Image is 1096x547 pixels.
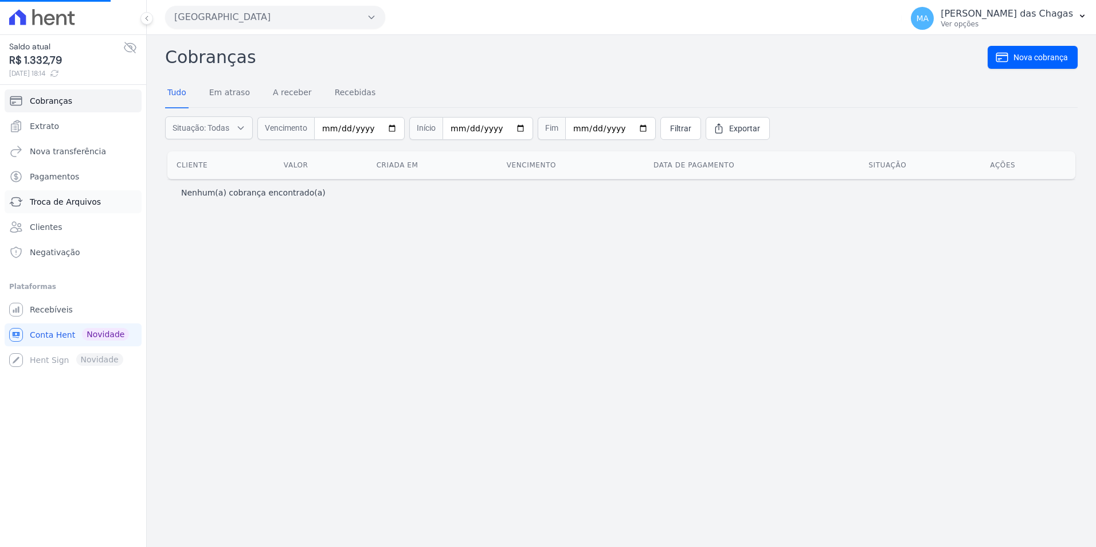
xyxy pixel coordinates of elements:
span: [DATE] 18:14 [9,68,123,79]
p: Ver opções [941,19,1073,29]
a: Clientes [5,216,142,239]
th: Criada em [367,151,498,179]
button: [GEOGRAPHIC_DATA] [165,6,385,29]
span: Fim [538,117,565,140]
span: Clientes [30,221,62,233]
span: Recebíveis [30,304,73,315]
span: Nova transferência [30,146,106,157]
span: Negativação [30,247,80,258]
a: Tudo [165,79,189,108]
span: MA [916,14,929,22]
span: Extrato [30,120,59,132]
th: Ações [981,151,1075,179]
a: Filtrar [660,117,701,140]
a: Negativação [5,241,142,264]
a: Nova cobrança [988,46,1078,69]
a: Recebidas [332,79,378,108]
span: Nova cobrança [1013,52,1068,63]
p: [PERSON_NAME] das Chagas [941,8,1073,19]
span: Início [409,117,443,140]
div: Plataformas [9,280,137,294]
a: Nova transferência [5,140,142,163]
a: Conta Hent Novidade [5,323,142,346]
h2: Cobranças [165,44,988,70]
a: Extrato [5,115,142,138]
th: Situação [859,151,981,179]
span: Pagamentos [30,171,79,182]
button: MA [PERSON_NAME] das Chagas Ver opções [902,2,1096,34]
a: Recebíveis [5,298,142,321]
button: Situação: Todas [165,116,253,139]
th: Cliente [167,151,275,179]
span: Cobranças [30,95,72,107]
span: R$ 1.332,79 [9,53,123,68]
span: Vencimento [257,117,314,140]
th: Data de pagamento [644,151,859,179]
span: Saldo atual [9,41,123,53]
span: Exportar [729,123,760,134]
th: Valor [275,151,367,179]
span: Novidade [82,328,129,341]
a: Pagamentos [5,165,142,188]
span: Conta Hent [30,329,75,341]
p: Nenhum(a) cobrança encontrado(a) [181,187,326,198]
a: Exportar [706,117,770,140]
span: Filtrar [670,123,691,134]
th: Vencimento [498,151,644,179]
span: Situação: Todas [173,122,229,134]
span: Troca de Arquivos [30,196,101,208]
a: Troca de Arquivos [5,190,142,213]
nav: Sidebar [9,89,137,372]
a: Em atraso [207,79,252,108]
a: Cobranças [5,89,142,112]
a: A receber [271,79,314,108]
